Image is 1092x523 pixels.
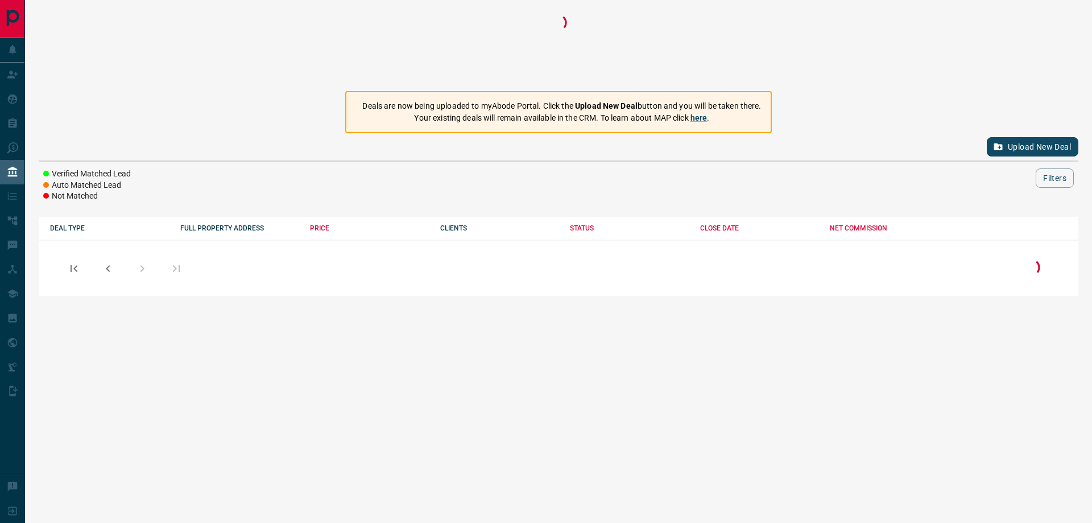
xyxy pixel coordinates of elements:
button: Filters [1036,168,1074,188]
button: Upload New Deal [987,137,1078,157]
div: PRICE [310,224,429,232]
div: Loading [547,11,570,80]
div: FULL PROPERTY ADDRESS [180,224,299,232]
div: Loading [1020,256,1043,281]
div: STATUS [570,224,689,232]
div: DEAL TYPE [50,224,169,232]
a: here [690,113,708,122]
div: CLIENTS [440,224,559,232]
strong: Upload New Deal [575,101,638,110]
div: NET COMMISSION [830,224,949,232]
div: CLOSE DATE [700,224,819,232]
p: Your existing deals will remain available in the CRM. To learn about MAP click . [362,112,761,124]
li: Not Matched [43,191,131,202]
li: Auto Matched Lead [43,180,131,191]
p: Deals are now being uploaded to myAbode Portal. Click the button and you will be taken there. [362,100,761,112]
li: Verified Matched Lead [43,168,131,180]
